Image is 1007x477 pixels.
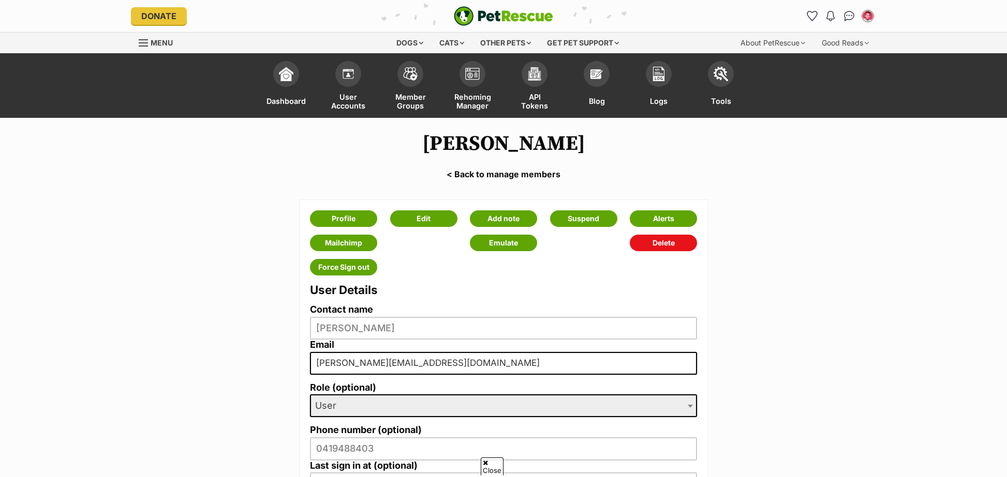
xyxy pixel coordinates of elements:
[330,92,366,110] span: User Accounts
[465,68,480,80] img: group-profile-icon-3fa3cf56718a62981997c0bc7e787c4b2cf8bcc04b72c1350f741eb67cf2f40e.svg
[325,239,362,247] span: translation missing: en.admin.users.show.mailchimp
[390,210,457,227] a: Edit
[310,210,377,227] a: Profile
[841,8,857,24] a: Conversations
[540,33,626,53] div: Get pet support
[733,33,812,53] div: About PetRescue
[630,235,697,251] a: Delete
[711,92,731,110] span: Tools
[310,304,697,315] label: Contact name
[815,33,876,53] div: Good Reads
[432,33,471,53] div: Cats
[481,457,503,475] span: Close
[844,11,855,21] img: chat-41dd97257d64d25036548639549fe6c8038ab92f7586957e7f3b1b290dea8141.svg
[255,56,317,118] a: Dashboard
[860,8,876,24] button: My account
[441,56,503,118] a: Rehoming Manager
[310,340,697,350] label: Email
[310,425,697,436] label: Phone number (optional)
[279,67,293,81] img: dashboard-icon-eb2f2d2d3e046f16d808141f083e7271f6b2e854fb5c12c21221c1fb7104beca.svg
[131,7,187,25] a: Donate
[310,235,377,251] a: Mailchimp
[516,92,553,110] span: API Tokens
[310,460,697,471] label: Last sign in at (optional)
[392,92,428,110] span: Member Groups
[489,239,518,247] span: translation missing: en.admin.users.show.emulate
[863,11,873,21] img: Cleyton profile pic
[826,11,835,21] img: notifications-46538b983faf8c2785f20acdc204bb7945ddae34d4c08c2a6579f10ce5e182be.svg
[650,92,668,110] span: Logs
[310,382,697,393] label: Role (optional)
[151,38,173,47] span: Menu
[550,210,617,227] a: Suspend
[470,235,537,251] a: Emulate
[317,56,379,118] a: User Accounts
[310,394,697,417] span: User
[690,56,752,118] a: Tools
[714,67,728,81] img: tools-icon-677f8b7d46040df57c17cb185196fc8e01b2b03676c49af7ba82c462532e62ee.svg
[470,210,537,227] a: Add note
[310,259,377,275] a: Force Sign out
[589,92,605,110] span: Blog
[311,398,347,413] span: User
[139,33,180,51] a: Menu
[527,67,542,81] img: api-icon-849e3a9e6f871e3acf1f60245d25b4cd0aad652aa5f5372336901a6a67317bd8.svg
[473,33,538,53] div: Other pets
[403,67,418,81] img: team-members-icon-5396bd8760b3fe7c0b43da4ab00e1e3bb1a5d9ba89233759b79545d2d3fc5d0d.svg
[566,56,628,118] a: Blog
[389,33,431,53] div: Dogs
[651,67,666,81] img: logs-icon-5bf4c29380941ae54b88474b1138927238aebebbc450bc62c8517511492d5a22.svg
[628,56,690,118] a: Logs
[589,67,604,81] img: blogs-icon-e71fceff818bbaa76155c998696f2ea9b8fc06abc828b24f45ee82a475c2fd99.svg
[804,8,876,24] ul: Account quick links
[822,8,839,24] button: Notifications
[310,283,378,297] span: User Details
[266,92,306,110] span: Dashboard
[503,56,566,118] a: API Tokens
[454,6,553,26] img: logo-e224e6f780fb5917bec1dbf3a21bbac754714ae5b6737aabdf751b685950b380.svg
[379,56,441,118] a: Member Groups
[454,92,491,110] span: Rehoming Manager
[341,67,356,81] img: members-icon-d6bcda0bfb97e5ba05b48644448dc2971f67d37433e5abca221da40c41542bd5.svg
[630,210,697,227] a: Alerts
[804,8,820,24] a: Favourites
[454,6,553,26] a: PetRescue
